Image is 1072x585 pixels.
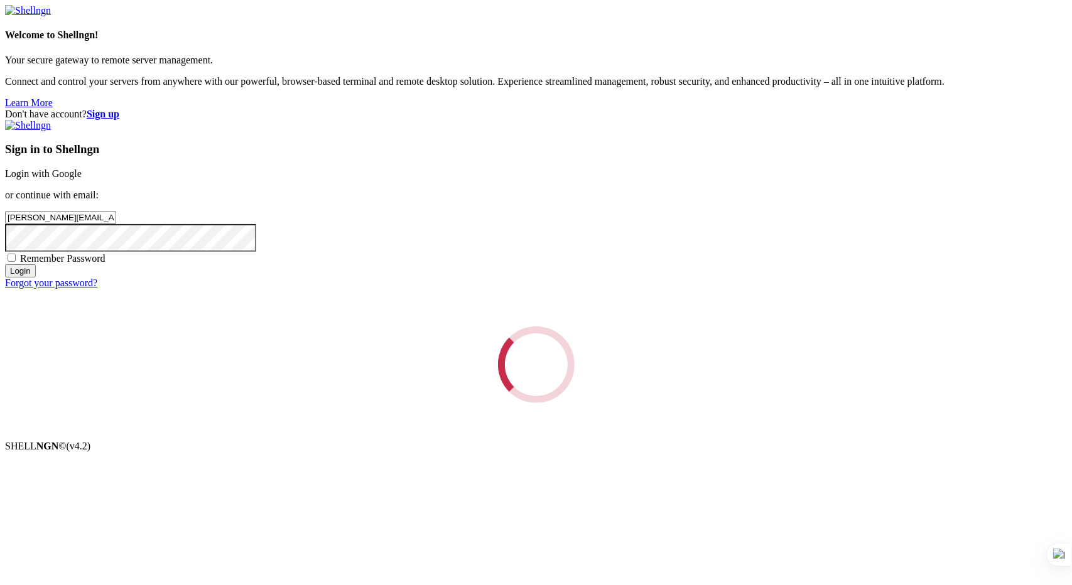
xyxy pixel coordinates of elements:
[5,168,82,179] a: Login with Google
[87,109,119,119] a: Sign up
[8,254,16,262] input: Remember Password
[5,277,97,288] a: Forgot your password?
[5,30,1067,41] h4: Welcome to Shellngn!
[20,253,106,264] span: Remember Password
[5,441,90,451] span: SHELL ©
[486,315,586,415] div: Loading...
[5,5,51,16] img: Shellngn
[5,109,1067,120] div: Don't have account?
[36,441,59,451] b: NGN
[5,264,36,277] input: Login
[5,142,1067,156] h3: Sign in to Shellngn
[5,120,51,131] img: Shellngn
[67,441,91,451] span: 4.2.0
[5,211,116,224] input: Email address
[5,190,1067,201] p: or continue with email:
[5,76,1067,87] p: Connect and control your servers from anywhere with our powerful, browser-based terminal and remo...
[5,97,53,108] a: Learn More
[5,55,1067,66] p: Your secure gateway to remote server management.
